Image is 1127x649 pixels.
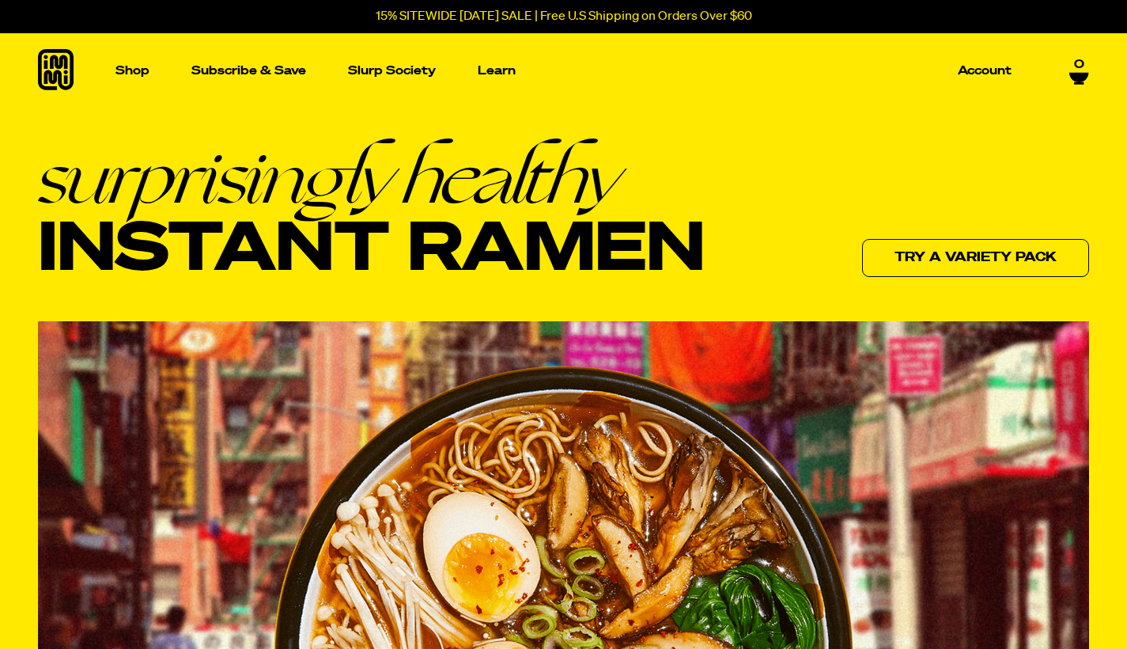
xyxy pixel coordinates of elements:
[471,33,522,108] a: Learn
[376,9,752,24] p: 15% SITEWIDE [DATE] SALE | Free U.S Shipping on Orders Over $60
[191,65,306,77] p: Subscribe & Save
[109,33,1018,108] nav: Main navigation
[1069,58,1089,85] a: 0
[115,65,149,77] p: Shop
[342,59,442,83] a: Slurp Society
[109,33,156,108] a: Shop
[348,65,436,77] p: Slurp Society
[38,140,705,288] h1: Instant Ramen
[478,65,516,77] p: Learn
[38,140,705,214] em: surprisingly healthy
[1074,58,1084,72] span: 0
[958,65,1012,77] p: Account
[862,239,1089,277] a: Try a variety pack
[185,59,312,83] a: Subscribe & Save
[951,59,1018,83] a: Account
